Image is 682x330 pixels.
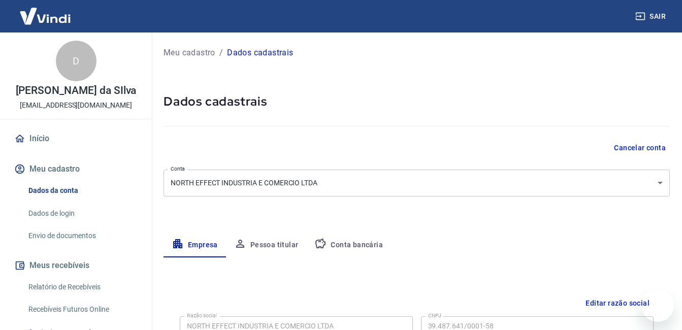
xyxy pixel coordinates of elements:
a: Dados da conta [24,180,140,201]
button: Pessoa titular [226,233,307,257]
label: Conta [171,165,185,173]
button: Empresa [164,233,226,257]
button: Cancelar conta [610,139,670,157]
p: [EMAIL_ADDRESS][DOMAIN_NAME] [20,100,132,111]
div: NORTH EFFECT INDUSTRIA E COMERCIO LTDA [164,170,670,196]
div: D [56,41,96,81]
a: Início [12,127,140,150]
p: [PERSON_NAME] da SIlva [16,85,137,96]
a: Dados de login [24,203,140,224]
a: Relatório de Recebíveis [24,277,140,298]
button: Editar razão social [581,294,654,313]
img: Vindi [12,1,78,31]
button: Meu cadastro [12,158,140,180]
a: Meu cadastro [164,47,215,59]
button: Meus recebíveis [12,254,140,277]
p: / [219,47,223,59]
a: Recebíveis Futuros Online [24,299,140,320]
button: Sair [633,7,670,26]
label: CNPJ [428,312,441,319]
label: Razão social [187,312,217,319]
iframe: Botão para abrir a janela de mensagens [641,289,674,322]
p: Dados cadastrais [227,47,293,59]
a: Envio de documentos [24,225,140,246]
h5: Dados cadastrais [164,93,670,110]
button: Conta bancária [306,233,391,257]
